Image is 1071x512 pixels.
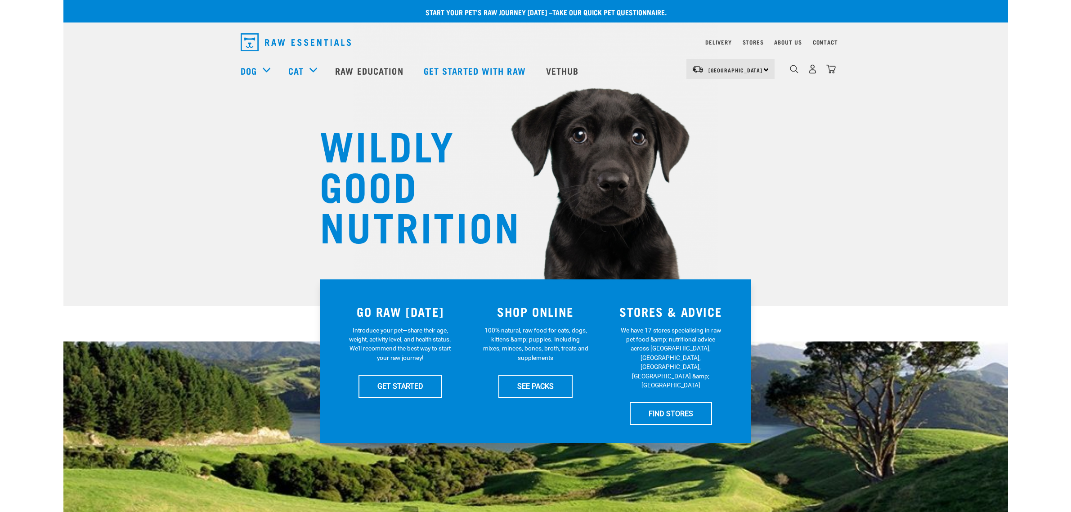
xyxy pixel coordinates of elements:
nav: dropdown navigation [63,53,1008,89]
img: Raw Essentials Logo [241,33,351,51]
img: home-icon-1@2x.png [790,65,798,73]
a: SEE PACKS [498,375,573,397]
a: Raw Education [326,53,414,89]
img: home-icon@2x.png [826,64,836,74]
a: FIND STORES [630,402,712,425]
a: GET STARTED [358,375,442,397]
span: [GEOGRAPHIC_DATA] [708,68,763,72]
img: van-moving.png [692,65,704,73]
nav: dropdown navigation [233,30,838,55]
a: Dog [241,64,257,77]
a: Cat [288,64,304,77]
p: Introduce your pet—share their age, weight, activity level, and health status. We'll recommend th... [347,326,453,363]
p: Start your pet’s raw journey [DATE] – [70,7,1015,18]
h3: SHOP ONLINE [473,305,598,319]
a: Contact [813,40,838,44]
a: Get started with Raw [415,53,537,89]
h3: STORES & ADVICE [609,305,733,319]
img: user.png [808,64,817,74]
a: Vethub [537,53,590,89]
a: Delivery [705,40,731,44]
h3: GO RAW [DATE] [338,305,463,319]
h1: WILDLY GOOD NUTRITION [320,124,500,245]
a: take our quick pet questionnaire. [552,10,667,14]
a: About Us [774,40,802,44]
a: Stores [743,40,764,44]
p: We have 17 stores specialising in raw pet food &amp; nutritional advice across [GEOGRAPHIC_DATA],... [618,326,724,390]
p: 100% natural, raw food for cats, dogs, kittens &amp; puppies. Including mixes, minces, bones, bro... [483,326,588,363]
